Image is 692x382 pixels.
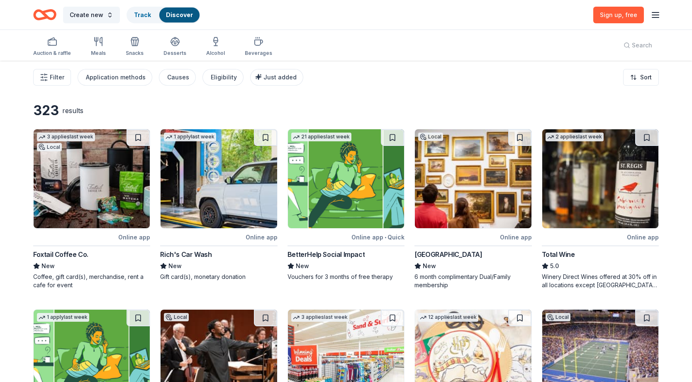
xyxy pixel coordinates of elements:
[41,261,55,271] span: New
[91,33,106,61] button: Meals
[118,232,150,242] div: Online app
[542,249,575,259] div: Total Wine
[546,133,604,141] div: 2 applies last week
[33,249,88,259] div: Foxtail Coffee Co.
[622,11,637,18] span: , free
[37,133,95,141] div: 3 applies last week
[167,72,189,82] div: Causes
[33,50,71,57] div: Auction & raffle
[206,50,225,57] div: Alcohol
[627,232,659,242] div: Online app
[288,273,404,281] div: Vouchers for 3 months of free therapy
[385,234,386,241] span: •
[202,69,244,86] button: Eligibility
[206,33,225,61] button: Alcohol
[33,69,71,86] button: Filter
[163,33,186,61] button: Desserts
[160,129,277,281] a: Image for Rich's Car Wash1 applylast weekOnline appRich's Car WashNewGift card(s), monetary donation
[263,74,297,81] span: Just added
[62,106,83,116] div: results
[415,129,531,228] img: Image for High Museum of Art
[33,102,59,119] div: 323
[250,69,303,86] button: Just added
[159,69,196,86] button: Causes
[414,129,531,289] a: Image for High Museum of ArtLocalOnline app[GEOGRAPHIC_DATA]New6 month complimentary Dual/Family ...
[640,72,652,82] span: Sort
[550,261,559,271] span: 5.0
[91,50,106,57] div: Meals
[600,11,637,18] span: Sign up
[423,261,436,271] span: New
[418,133,443,141] div: Local
[623,69,659,86] button: Sort
[37,313,89,322] div: 1 apply last week
[33,273,150,289] div: Coffee, gift card(s), merchandise, rent a cafe for event
[33,33,71,61] button: Auction & raffle
[546,313,570,321] div: Local
[500,232,532,242] div: Online app
[418,313,478,322] div: 12 applies last week
[593,7,644,23] a: Sign up, free
[351,232,404,242] div: Online app Quick
[414,249,482,259] div: [GEOGRAPHIC_DATA]
[127,7,200,23] button: TrackDiscover
[542,129,658,228] img: Image for Total Wine
[288,129,404,281] a: Image for BetterHelp Social Impact21 applieslast weekOnline app•QuickBetterHelp Social ImpactNewV...
[166,11,193,18] a: Discover
[160,249,212,259] div: Rich's Car Wash
[246,232,278,242] div: Online app
[126,50,144,57] div: Snacks
[288,249,365,259] div: BetterHelp Social Impact
[296,261,309,271] span: New
[211,72,237,82] div: Eligibility
[33,5,56,25] a: Home
[70,10,103,20] span: Create new
[37,143,62,151] div: Local
[163,50,186,57] div: Desserts
[164,133,216,141] div: 1 apply last week
[542,129,659,289] a: Image for Total Wine2 applieslast weekOnline appTotal Wine5.0Winery Direct Wines offered at 30% o...
[126,33,144,61] button: Snacks
[78,69,152,86] button: Application methods
[63,7,120,23] button: Create new
[291,133,351,141] div: 21 applies last week
[542,273,659,289] div: Winery Direct Wines offered at 30% off in all locations except [GEOGRAPHIC_DATA], [GEOGRAPHIC_DAT...
[245,33,272,61] button: Beverages
[168,261,182,271] span: New
[33,129,150,289] a: Image for Foxtail Coffee Co.3 applieslast weekLocalOnline appFoxtail Coffee Co.NewCoffee, gift ca...
[160,273,277,281] div: Gift card(s), monetary donation
[50,72,64,82] span: Filter
[245,50,272,57] div: Beverages
[414,273,531,289] div: 6 month complimentary Dual/Family membership
[164,313,189,321] div: Local
[86,72,146,82] div: Application methods
[288,129,404,228] img: Image for BetterHelp Social Impact
[291,313,349,322] div: 3 applies last week
[34,129,150,228] img: Image for Foxtail Coffee Co.
[161,129,277,228] img: Image for Rich's Car Wash
[134,11,151,18] a: Track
